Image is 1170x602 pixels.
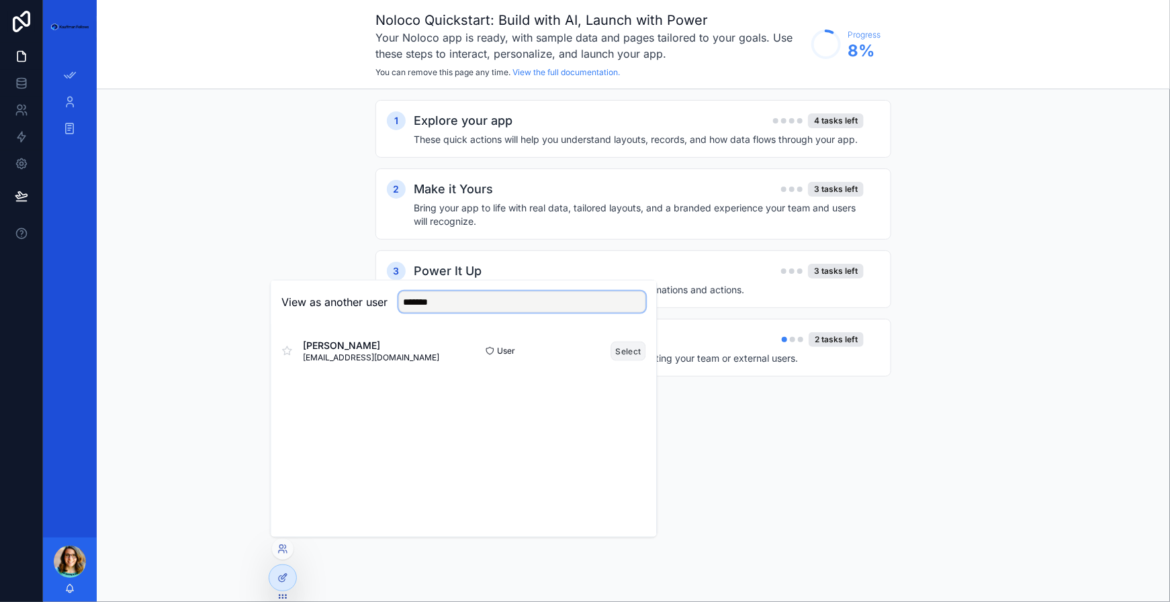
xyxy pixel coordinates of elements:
[848,30,881,40] span: Progress
[512,67,620,77] a: View the full documentation.
[304,352,440,363] span: [EMAIL_ADDRESS][DOMAIN_NAME]
[611,341,646,360] button: Select
[375,11,805,30] h1: Noloco Quickstart: Build with AI, Launch with Power
[848,40,881,62] span: 8 %
[51,23,89,31] img: App logo
[375,30,805,62] h3: Your Noloco app is ready, with sample data and pages tailored to your goals. Use these steps to i...
[282,294,388,310] h2: View as another user
[375,67,510,77] span: You can remove this page any time.
[304,339,440,352] span: [PERSON_NAME]
[43,54,97,158] div: scrollable content
[498,346,516,356] span: User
